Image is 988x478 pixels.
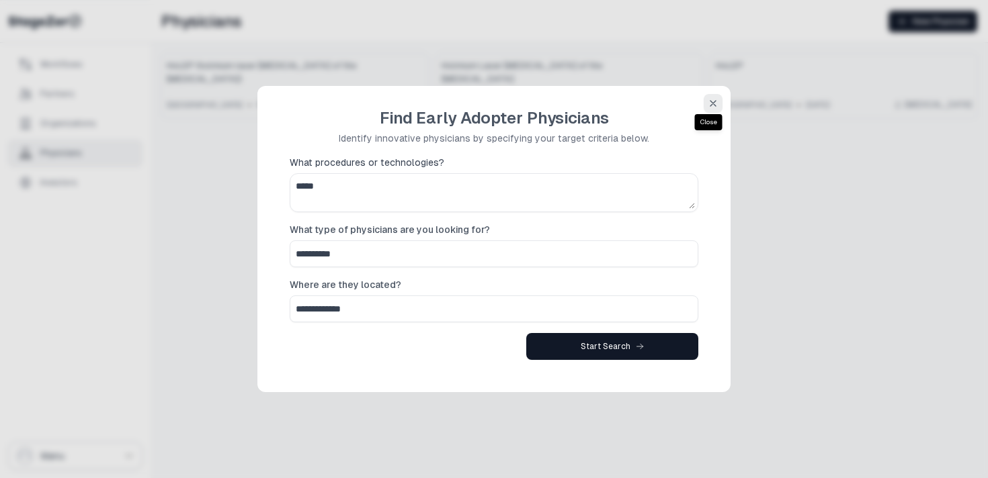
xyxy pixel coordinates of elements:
[526,333,698,360] button: Start Search
[290,156,444,169] span: What procedures or technologies?
[290,223,490,236] span: What type of physicians are you looking for?
[581,341,644,352] div: Start Search
[339,132,649,145] p: Identify innovative physicians by specifying your target criteria below.
[290,278,401,291] span: Where are they located?
[339,107,649,129] h1: Find Early Adopter Physicians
